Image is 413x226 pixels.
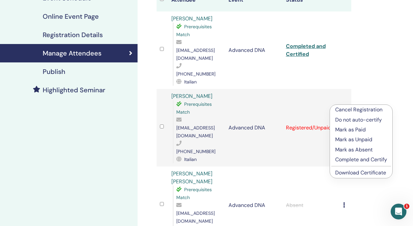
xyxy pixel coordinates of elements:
[171,93,212,100] a: [PERSON_NAME]
[176,187,212,200] span: Prerequisites Match
[176,210,215,224] span: [EMAIL_ADDRESS][DOMAIN_NAME]
[176,24,212,37] span: Prerequisites Match
[225,89,282,167] td: Advanced DNA
[176,47,215,61] span: [EMAIL_ADDRESS][DOMAIN_NAME]
[335,116,387,124] p: Do not auto-certify
[176,148,215,154] span: [PHONE_NUMBER]
[43,49,101,57] h4: Manage Attendees
[171,15,212,22] a: [PERSON_NAME]
[176,125,215,139] span: [EMAIL_ADDRESS][DOMAIN_NAME]
[184,156,197,162] span: Italian
[286,43,326,57] a: Completed and Certified
[404,204,409,209] span: 1
[335,146,387,154] p: Mark as Absent
[176,101,212,115] span: Prerequisites Match
[43,86,105,94] h4: Highlighted Seminar
[335,106,387,114] p: Cancel Registration
[43,68,65,76] h4: Publish
[391,204,406,219] iframe: Intercom live chat
[335,136,387,144] p: Mark as Unpaid
[225,11,282,89] td: Advanced DNA
[335,156,387,164] p: Complete and Certify
[335,126,387,134] p: Mark as Paid
[184,79,197,85] span: Italian
[171,170,212,185] a: [PERSON_NAME] [PERSON_NAME]
[43,12,99,20] h4: Online Event Page
[43,31,103,39] h4: Registration Details
[176,71,215,77] span: [PHONE_NUMBER]
[335,169,386,176] a: Download Certificate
